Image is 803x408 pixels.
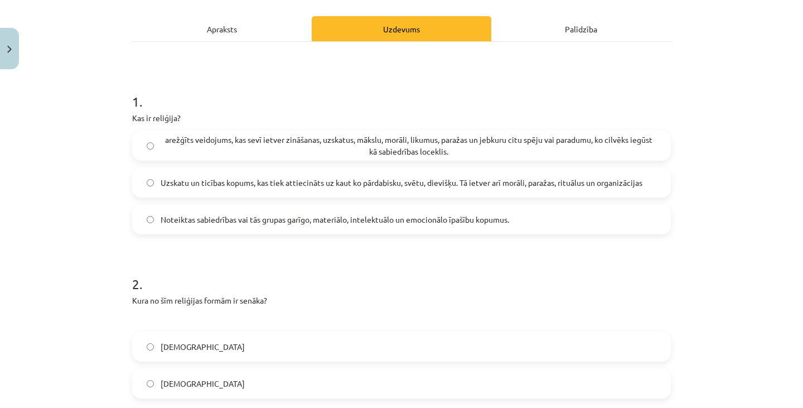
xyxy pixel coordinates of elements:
[161,214,509,225] span: Noteiktas sabiedrības vai tās grupas garīgo, materiālo, intelektuālo un emocionālo īpašību kopumus.
[161,341,245,353] span: [DEMOGRAPHIC_DATA]
[132,112,671,124] p: Kas ir reliģija?
[147,343,154,351] input: [DEMOGRAPHIC_DATA]
[161,177,642,189] span: Uzskatu un ticības kopums, kas tiek attiecināts uz kaut ko pārdabisku, svētu, dievišķu. Tā ietver...
[161,378,245,390] span: [DEMOGRAPHIC_DATA]
[147,179,154,186] input: Uzskatu un ticības kopums, kas tiek attiecināts uz kaut ko pārdabisku, svētu, dievišķu. Tā ietver...
[161,134,656,157] span: arežģīts veidojums, kas sevī ietver zināšanas, uzskatus, mākslu, morāli, likumus, paražas un jebk...
[147,380,154,387] input: [DEMOGRAPHIC_DATA]
[132,16,312,41] div: Apraksts
[491,16,671,41] div: Palīdzība
[132,295,671,306] p: Kura no šīm reliģijas formām ir senāka?
[132,257,671,291] h1: 2 .
[7,46,12,53] img: icon-close-lesson-0947bae3869378f0d4975bcd49f059093ad1ed9edebbc8119c70593378902aed.svg
[312,16,491,41] div: Uzdevums
[132,74,671,109] h1: 1 .
[147,216,154,223] input: Noteiktas sabiedrības vai tās grupas garīgo, materiālo, intelektuālo un emocionālo īpašību kopumus.
[147,142,154,150] input: arežģīts veidojums, kas sevī ietver zināšanas, uzskatus, mākslu, morāli, likumus, paražas un jebk...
